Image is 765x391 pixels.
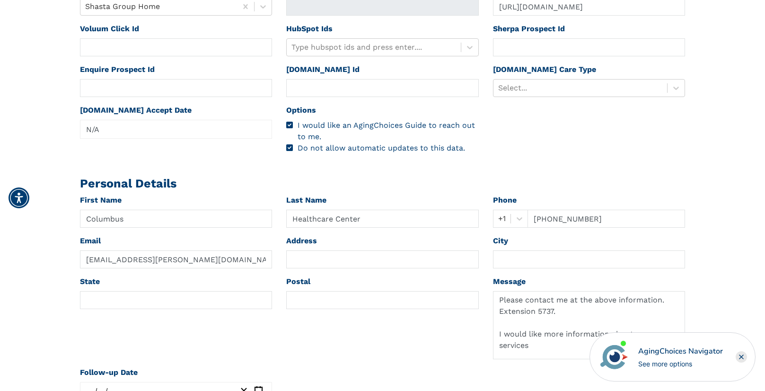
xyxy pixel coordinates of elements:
[80,177,686,191] h2: Personal Details
[493,195,517,206] label: Phone
[286,142,479,154] div: Do not allow automatic updates to this data.
[298,120,479,142] div: I would like an AgingChoices Guide to reach out to me.
[286,195,326,206] label: Last Name
[80,276,100,287] label: State
[80,120,273,139] div: Popover trigger
[638,346,723,357] div: AgingChoices Navigator
[493,235,508,247] label: City
[80,23,139,35] label: Voluum Click Id
[298,142,479,154] div: Do not allow automatic updates to this data.
[80,235,101,247] label: Email
[286,235,317,247] label: Address
[80,105,192,116] label: [DOMAIN_NAME] Accept Date
[598,341,630,373] img: avatar
[286,64,360,75] label: [DOMAIN_NAME] Id
[286,120,479,142] div: I would like an AgingChoices Guide to reach out to me.
[493,23,565,35] label: Sherpa Prospect Id
[493,291,686,359] textarea: Please contact me at the above information. Extension 5737. I would like more information about y...
[286,105,316,116] label: Options
[736,351,747,363] div: Close
[80,64,155,75] label: Enquire Prospect Id
[80,195,122,206] label: First Name
[9,187,29,208] div: Accessibility Menu
[638,359,723,369] div: See more options
[286,276,310,287] label: Postal
[493,276,526,287] label: Message
[493,64,596,75] label: [DOMAIN_NAME] Care Type
[286,23,333,35] label: HubSpot Ids
[80,367,138,378] label: Follow-up Date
